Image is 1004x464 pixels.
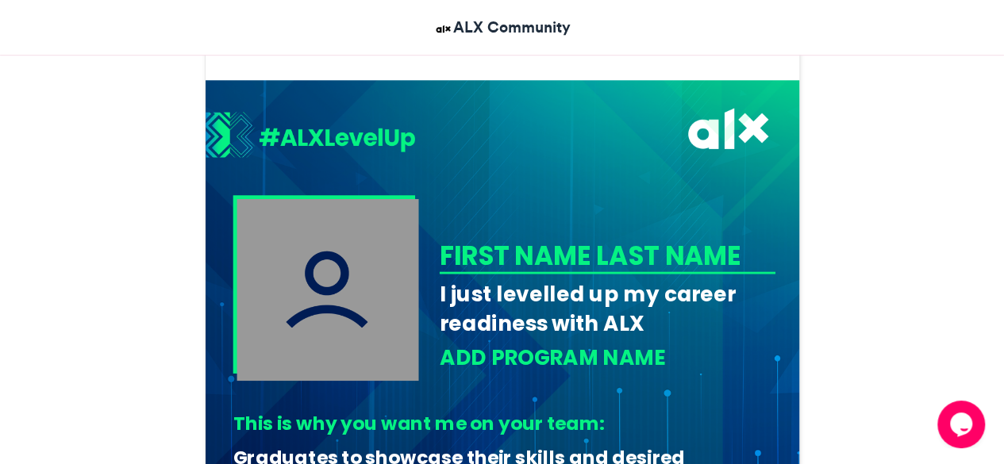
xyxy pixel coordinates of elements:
div: FIRST NAME LAST NAME [439,237,769,274]
img: 1721821317.056-e66095c2f9b7be57613cf5c749b4708f54720bc2.png [206,111,415,162]
iframe: chat widget [937,401,988,448]
a: ALX Community [433,16,571,39]
img: user_filled.png [237,198,418,380]
img: ALX Community [433,19,453,39]
div: ADD PROGRAM NAME [439,343,775,372]
div: This is why you want me on your team: [233,410,763,436]
div: I just levelled up my career readiness with ALX [439,279,775,337]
